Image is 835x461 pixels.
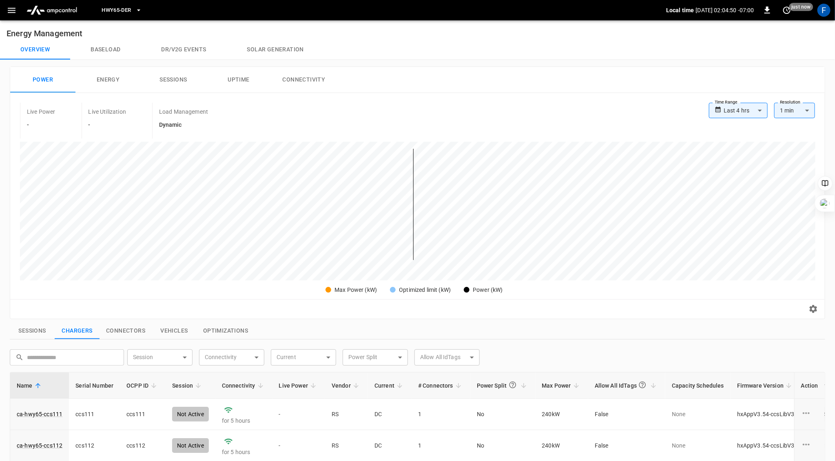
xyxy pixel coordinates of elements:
div: charge point options [801,408,818,420]
th: Action [794,373,825,399]
button: show latest connectors [100,322,152,340]
span: Connectivity [222,381,266,390]
button: Dr/V2G events [141,40,226,60]
button: show latest charge points [55,322,100,340]
button: show latest vehicles [152,322,197,340]
p: [DATE] 02:04:50 -07:00 [696,6,754,14]
h6: - [27,121,55,130]
td: ccs111 [120,399,166,430]
span: Name [17,381,43,390]
span: Firmware Version [737,381,794,390]
td: - [272,399,326,430]
button: HWY65-DER [98,2,145,18]
p: None [672,441,724,450]
label: Resolution [780,99,800,106]
div: 1 min [774,103,815,118]
button: Uptime [206,67,271,93]
div: Max Power (kW) [334,286,377,294]
h6: Dynamic [159,121,208,130]
button: Baseload [70,40,141,60]
span: HWY65-DER [102,6,131,15]
div: Not Active [172,407,209,421]
span: Live Power [279,381,319,390]
button: Solar generation [227,40,324,60]
p: for 5 hours [222,417,266,425]
button: show latest sessions [10,322,55,340]
td: 1 [412,399,470,430]
p: None [672,410,724,418]
span: Vendor [332,381,361,390]
span: Allow All IdTags [595,377,659,393]
span: Current [374,381,405,390]
button: Energy [75,67,141,93]
td: ccs111 [69,399,120,430]
a: ca-hwy65-ccs111 [17,410,62,418]
td: DC [368,399,412,430]
td: False [588,399,665,430]
button: Connectivity [271,67,337,93]
div: profile-icon [817,4,831,17]
div: Not Active [172,438,209,453]
div: Power (kW) [473,286,503,294]
td: hxAppV3.54-ccsLibV3.4 [731,399,806,430]
button: set refresh interval [780,4,793,17]
button: Sessions [141,67,206,93]
th: Capacity Schedules [665,373,731,399]
td: No [470,399,536,430]
p: Local time [666,6,694,14]
p: Live Power [27,108,55,116]
span: OCPP ID [126,381,159,390]
span: Session [172,381,204,390]
span: just now [789,3,813,11]
div: charge point options [801,439,818,452]
a: ca-hwy65-ccs112 [17,441,62,450]
span: Power Split [477,377,529,393]
p: Live Utilization [89,108,126,116]
td: RS [325,399,368,430]
p: Load Management [159,108,208,116]
div: Optimized limit (kW) [399,286,451,294]
h6: - [89,121,126,130]
img: ampcontrol.io logo [23,2,80,18]
span: # Connectors [418,381,464,390]
button: show latest optimizations [197,322,255,340]
button: Power [10,67,75,93]
div: Last 4 hrs [724,103,768,118]
p: for 5 hours [222,448,266,456]
label: Time Range [715,99,738,106]
td: 240 kW [536,399,588,430]
span: Max Power [542,381,582,390]
th: Serial Number [69,373,120,399]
